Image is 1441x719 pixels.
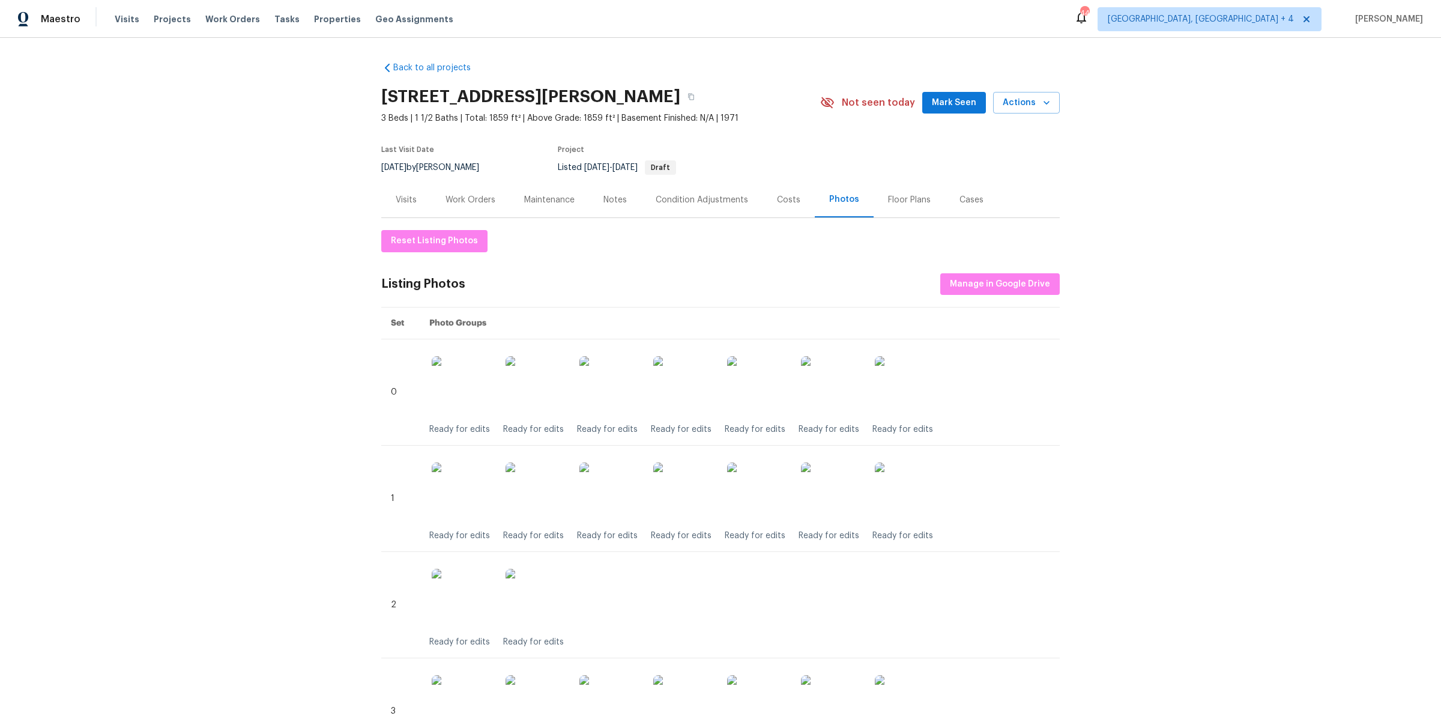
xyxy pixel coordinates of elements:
div: Ready for edits [651,423,711,435]
span: Project [558,146,584,153]
div: Ready for edits [429,423,490,435]
div: Photos [829,193,859,205]
div: Ready for edits [503,423,564,435]
div: Notes [603,194,627,206]
div: Ready for edits [429,530,490,542]
span: Properties [314,13,361,25]
button: Manage in Google Drive [940,273,1060,296]
div: Ready for edits [872,530,933,542]
span: Geo Assignments [375,13,453,25]
div: Cases [959,194,983,206]
div: Ready for edits [577,423,638,435]
span: Maestro [41,13,80,25]
a: Back to all projects [381,62,497,74]
div: 44 [1080,7,1089,19]
span: Reset Listing Photos [391,234,478,249]
div: Ready for edits [799,530,859,542]
div: Costs [777,194,800,206]
span: 3 Beds | 1 1/2 Baths | Total: 1859 ft² | Above Grade: 1859 ft² | Basement Finished: N/A | 1971 [381,112,820,124]
div: Floor Plans [888,194,931,206]
span: Mark Seen [932,96,976,111]
span: Draft [646,164,675,171]
div: Ready for edits [503,636,564,648]
div: Ready for edits [577,530,638,542]
span: Listed [558,163,676,172]
div: Maintenance [524,194,575,206]
th: Set [381,308,420,339]
div: Ready for edits [503,530,564,542]
span: [PERSON_NAME] [1350,13,1423,25]
div: Ready for edits [799,423,859,435]
span: Work Orders [205,13,260,25]
span: Last Visit Date [381,146,434,153]
div: Ready for edits [429,636,490,648]
span: Tasks [274,15,300,23]
div: Condition Adjustments [656,194,748,206]
span: Visits [115,13,139,25]
div: Ready for edits [872,423,933,435]
span: Manage in Google Drive [950,277,1050,292]
div: by [PERSON_NAME] [381,160,494,175]
span: Not seen today [842,97,915,109]
h2: [STREET_ADDRESS][PERSON_NAME] [381,91,680,103]
span: [DATE] [612,163,638,172]
th: Photo Groups [420,308,1060,339]
button: Actions [993,92,1060,114]
button: Mark Seen [922,92,986,114]
td: 2 [381,552,420,658]
span: - [584,163,638,172]
span: [DATE] [381,163,406,172]
div: Listing Photos [381,278,465,290]
div: Ready for edits [725,530,785,542]
button: Reset Listing Photos [381,230,488,252]
td: 0 [381,339,420,446]
div: Work Orders [446,194,495,206]
span: [DATE] [584,163,609,172]
td: 1 [381,446,420,552]
div: Ready for edits [725,423,785,435]
span: Projects [154,13,191,25]
span: [GEOGRAPHIC_DATA], [GEOGRAPHIC_DATA] + 4 [1108,13,1294,25]
span: Actions [1003,96,1050,111]
div: Visits [396,194,417,206]
div: Ready for edits [651,530,711,542]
